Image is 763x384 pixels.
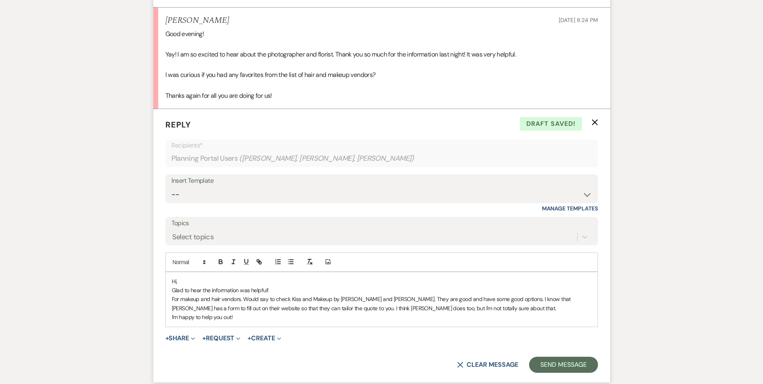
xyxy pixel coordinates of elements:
button: Request [202,335,240,342]
a: Manage Templates [542,205,598,212]
span: + [202,335,206,342]
label: Topics [171,218,592,229]
p: Good evening! [165,29,598,39]
p: Hi, [172,277,592,286]
button: Share [165,335,195,342]
span: [DATE] 8:24 PM [559,16,598,24]
button: Clear message [457,362,518,368]
button: Create [248,335,281,342]
p: Thanks again for all you are doing for us! [165,91,598,101]
h5: [PERSON_NAME] [165,16,229,26]
span: Draft saved! [520,117,582,131]
span: + [248,335,251,342]
p: For makeup and hair vendors. Would say to check Kiss and Makeup by [PERSON_NAME] and [PERSON_NAME... [172,295,592,313]
div: Planning Portal Users [171,151,592,166]
p: I'm happy to help you out! [172,313,592,321]
span: + [165,335,169,342]
button: Send Message [529,357,598,373]
p: Glad to hear the information was helpful! [172,286,592,295]
p: I was curious if you had any favorites from the list of hair and makeup vendors? [165,70,598,80]
div: Select topics [172,231,214,242]
p: Yay! I am so excited to hear about the photographer and florist. Thank you so much for the inform... [165,49,598,60]
div: Insert Template [171,175,592,187]
p: Recipients* [171,140,592,151]
span: Reply [165,119,191,130]
span: ( [PERSON_NAME], [PERSON_NAME], [PERSON_NAME] ) [239,153,414,164]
